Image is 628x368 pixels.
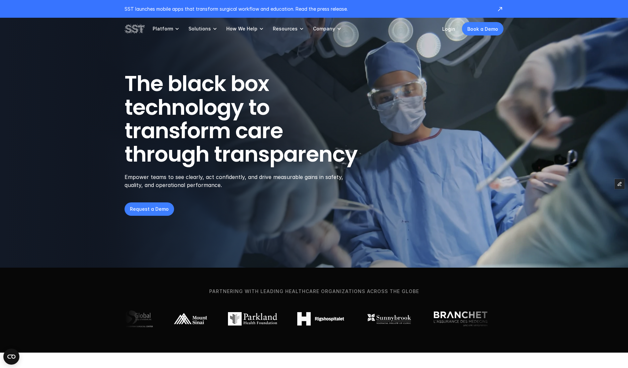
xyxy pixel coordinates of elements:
p: Resources [273,26,298,32]
img: Parkland logo [228,312,277,326]
a: Book a Demo [462,22,503,35]
a: Login [442,26,455,32]
img: Mount Sinai logo [173,312,208,326]
img: Sunnybrook logo [364,312,414,326]
a: Platform [153,18,180,40]
p: Request a Demo [130,205,169,212]
p: Platform [153,26,173,32]
p: Solutions [188,26,211,32]
p: Partnering with leading healthcare organizations across the globe [11,288,617,295]
a: Request a Demo [125,202,174,216]
p: SST launches mobile apps that transform surgical workflow and education. Read the press release. [125,5,490,12]
img: SST logo [125,23,145,34]
p: Empower teams to see clearly, act confidently, and drive measurable gains in safety, quality, and... [125,173,352,189]
p: Company [313,26,335,32]
p: How We Help [226,26,257,32]
button: Open CMP widget [3,349,19,365]
img: Rigshospitalet logo [297,312,344,326]
p: Book a Demo [467,25,498,32]
h1: The black box technology to transform care through transparency [125,72,390,166]
button: Edit Framer Content [615,179,625,189]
